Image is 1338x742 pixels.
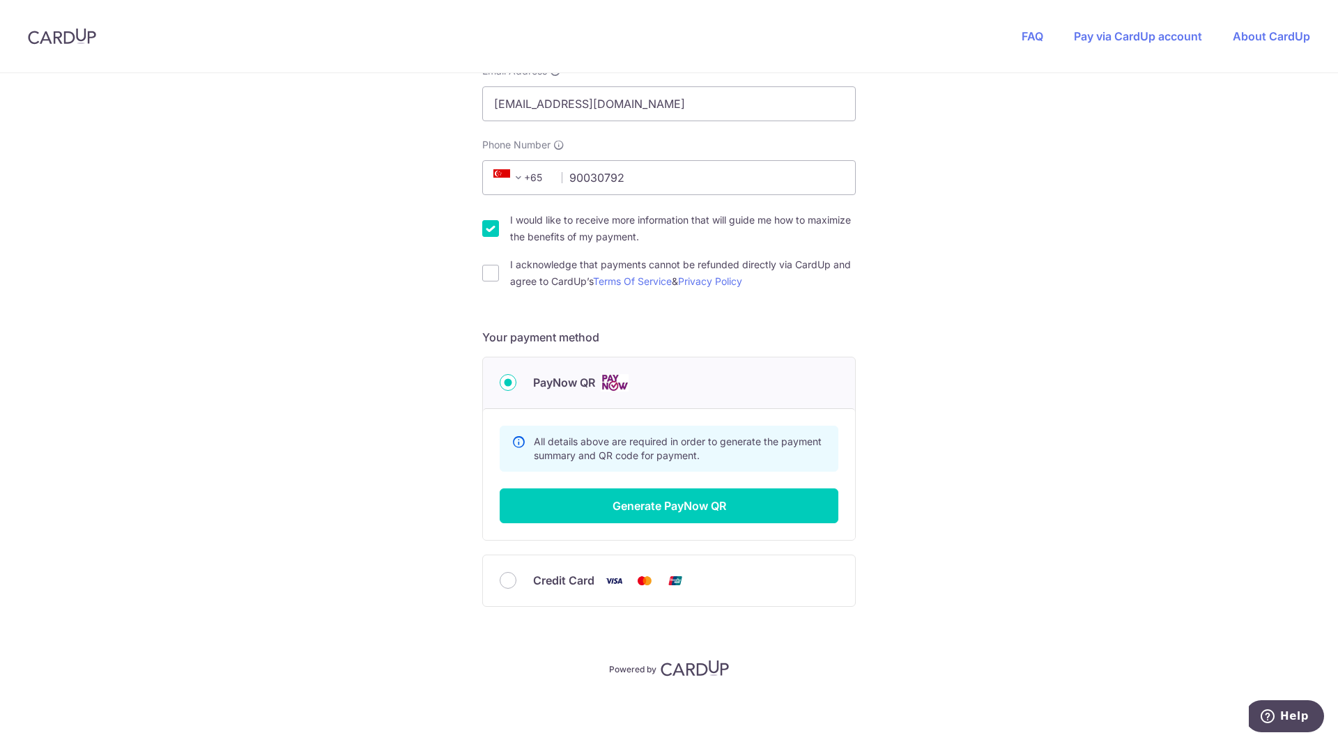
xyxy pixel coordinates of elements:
[533,374,595,391] span: PayNow QR
[500,374,838,392] div: PayNow QR Cards logo
[631,572,659,589] img: Mastercard
[661,660,729,677] img: CardUp
[28,28,96,45] img: CardUp
[534,435,822,461] span: All details above are required in order to generate the payment summary and QR code for payment.
[1022,29,1043,43] a: FAQ
[482,86,856,121] input: Email address
[593,275,672,287] a: Terms Of Service
[600,572,628,589] img: Visa
[510,256,856,290] label: I acknowledge that payments cannot be refunded directly via CardUp and agree to CardUp’s &
[500,572,838,589] div: Credit Card Visa Mastercard Union Pay
[510,212,856,245] label: I would like to receive more information that will guide me how to maximize the benefits of my pa...
[489,169,552,186] span: +65
[482,138,551,152] span: Phone Number
[678,275,742,287] a: Privacy Policy
[500,488,838,523] button: Generate PayNow QR
[601,374,629,392] img: Cards logo
[1074,29,1202,43] a: Pay via CardUp account
[609,661,656,675] p: Powered by
[661,572,689,589] img: Union Pay
[1249,700,1324,735] iframe: Opens a widget where you can find more information
[482,329,856,346] h5: Your payment method
[1233,29,1310,43] a: About CardUp
[533,572,594,589] span: Credit Card
[493,169,527,186] span: +65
